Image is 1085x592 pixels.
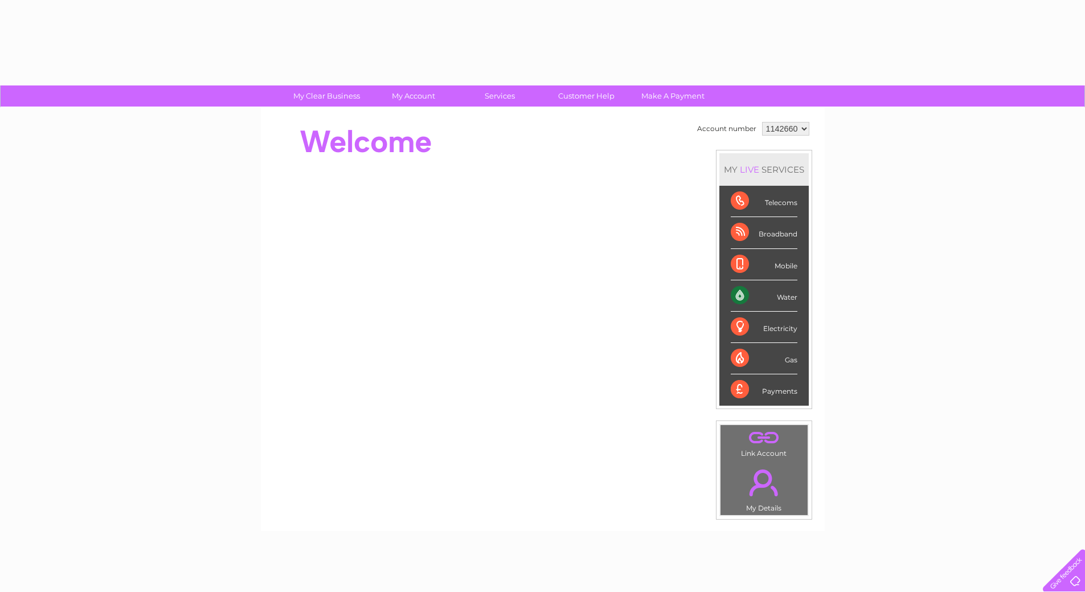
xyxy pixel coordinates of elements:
div: Broadband [731,217,797,248]
div: LIVE [738,164,761,175]
div: Gas [731,343,797,374]
div: Electricity [731,312,797,343]
a: Make A Payment [626,85,720,107]
div: MY SERVICES [719,153,809,186]
a: My Account [366,85,460,107]
a: . [723,428,805,448]
td: My Details [720,460,808,516]
div: Telecoms [731,186,797,217]
a: . [723,463,805,503]
a: Services [453,85,547,107]
td: Link Account [720,424,808,460]
td: Account number [694,119,759,138]
div: Water [731,280,797,312]
div: Mobile [731,249,797,280]
a: My Clear Business [280,85,374,107]
div: Payments [731,374,797,405]
a: Customer Help [539,85,633,107]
